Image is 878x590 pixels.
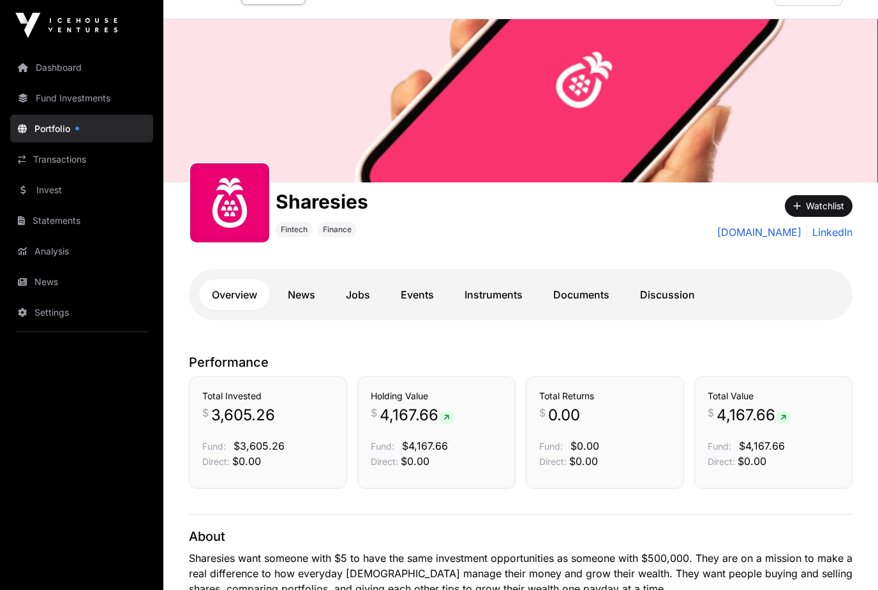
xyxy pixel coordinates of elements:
span: $0.00 [738,455,766,468]
a: Analysis [10,237,153,265]
a: Invest [10,176,153,204]
a: LinkedIn [807,225,852,240]
a: Discussion [627,280,708,311]
span: Direct: [708,457,735,468]
span: 4,167.66 [717,406,791,426]
h3: Total Invested [202,390,334,403]
span: $3,605.26 [234,440,285,453]
p: About [189,528,852,546]
span: Direct: [202,457,230,468]
span: Fintech [281,225,308,235]
span: $0.00 [401,455,429,468]
span: Fund: [708,441,731,452]
span: $4,167.66 [402,440,448,453]
span: $0.00 [232,455,261,468]
p: Performance [189,354,852,372]
span: $0.00 [570,440,599,453]
a: Fund Investments [10,84,153,112]
span: 0.00 [548,406,580,426]
a: Overview [199,280,270,311]
span: 3,605.26 [211,406,275,426]
span: $ [371,406,377,421]
img: sharesies_logo.jpeg [195,169,264,238]
span: $ [539,406,546,421]
span: 4,167.66 [380,406,454,426]
nav: Tabs [199,280,842,311]
img: Icehouse Ventures Logo [15,13,117,38]
a: Events [388,280,447,311]
a: Dashboard [10,54,153,82]
a: Portfolio [10,115,153,143]
span: Finance [323,225,352,235]
span: Fund: [371,441,394,452]
a: News [275,280,328,311]
a: Settings [10,299,153,327]
span: $4,167.66 [739,440,785,453]
h3: Holding Value [371,390,502,403]
button: Watchlist [785,196,852,218]
span: $ [202,406,209,421]
span: Fund: [202,441,226,452]
span: Fund: [539,441,563,452]
a: News [10,268,153,296]
span: Direct: [371,457,398,468]
h1: Sharesies [276,191,368,214]
a: Instruments [452,280,535,311]
a: Transactions [10,145,153,173]
a: Jobs [333,280,383,311]
iframe: Chat Widget [814,529,878,590]
a: Documents [540,280,622,311]
span: $ [708,406,714,421]
a: [DOMAIN_NAME] [717,225,801,240]
h3: Total Returns [539,390,671,403]
img: Sharesies [163,20,878,183]
span: Direct: [539,457,567,468]
span: $0.00 [569,455,598,468]
h3: Total Value [708,390,839,403]
a: Statements [10,207,153,235]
